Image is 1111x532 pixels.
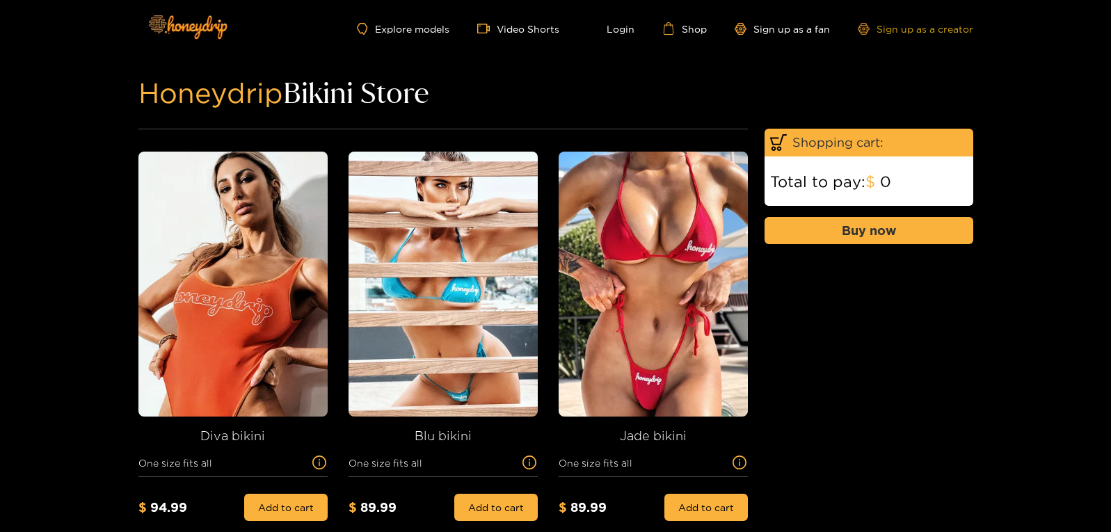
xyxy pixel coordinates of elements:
[477,22,559,35] a: Video Shorts
[349,455,521,471] span: One size fits all
[792,134,968,151] span: Shopping cart:
[349,500,357,514] span: $
[138,77,283,108] span: Honeydrip
[244,494,328,521] button: Add to cart
[138,152,337,417] img: store
[664,494,748,521] button: Add to cart
[349,428,538,444] h3: Blu bikini
[138,85,973,101] h1: Bikini Store
[559,455,731,471] span: One size fits all
[559,499,642,515] div: 89.99
[521,456,538,469] span: info-circle
[454,494,538,521] button: Add to cart
[311,456,328,469] span: info-circle
[559,428,748,444] h3: Jade bikini
[765,217,973,244] button: Buy now
[559,152,758,417] img: store
[349,152,547,417] img: store
[138,500,147,514] span: $
[138,428,328,444] h3: Diva bikini
[357,23,449,35] a: Explore models
[138,455,311,471] span: One size fits all
[349,499,432,515] div: 89.99
[587,22,634,35] a: Login
[735,23,830,35] a: Sign up as a fan
[731,456,748,469] span: info-circle
[559,500,567,514] span: $
[858,23,973,35] a: Sign up as a creator
[662,22,707,35] a: Shop
[865,172,875,190] span: $
[765,173,973,189] div: Total to pay: 0
[138,499,222,515] div: 94.99
[477,22,497,35] span: video-camera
